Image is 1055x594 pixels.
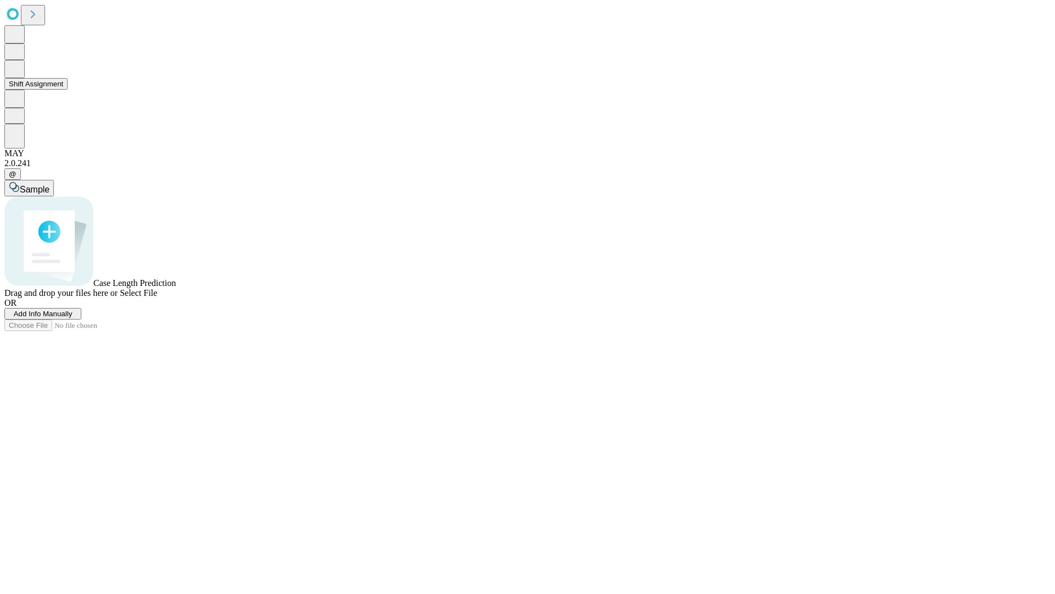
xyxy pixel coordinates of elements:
[4,308,81,320] button: Add Info Manually
[9,170,16,178] span: @
[4,158,1051,168] div: 2.0.241
[93,278,176,288] span: Case Length Prediction
[14,310,73,318] span: Add Info Manually
[4,288,118,298] span: Drag and drop your files here or
[120,288,157,298] span: Select File
[4,180,54,196] button: Sample
[4,298,16,307] span: OR
[4,168,21,180] button: @
[4,148,1051,158] div: MAY
[4,78,68,90] button: Shift Assignment
[20,185,49,194] span: Sample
